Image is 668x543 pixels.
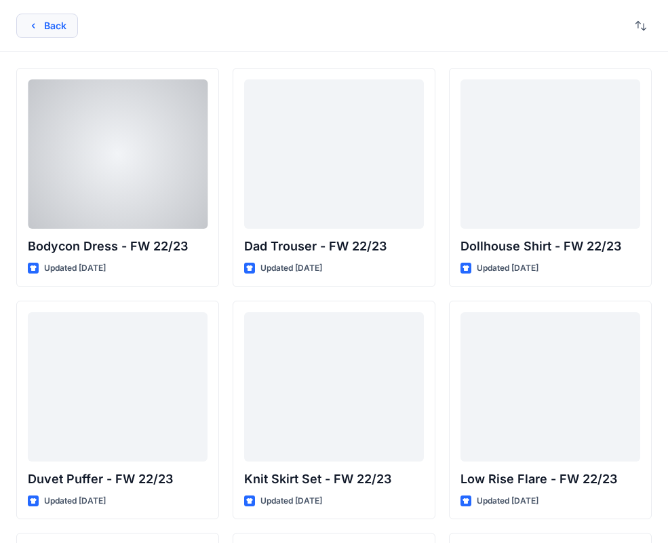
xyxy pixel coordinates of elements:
[460,79,640,229] a: Dollhouse Shirt - FW 22/23
[244,312,424,462] a: Knit Skirt Set - FW 22/23
[44,261,106,276] p: Updated [DATE]
[460,237,640,256] p: Dollhouse Shirt - FW 22/23
[28,470,208,489] p: Duvet Puffer - FW 22/23
[28,312,208,462] a: Duvet Puffer - FW 22/23
[244,237,424,256] p: Dad Trouser - FW 22/23
[244,470,424,489] p: Knit Skirt Set - FW 22/23
[477,494,538,508] p: Updated [DATE]
[44,494,106,508] p: Updated [DATE]
[260,494,322,508] p: Updated [DATE]
[260,261,322,276] p: Updated [DATE]
[16,14,78,38] button: Back
[460,470,640,489] p: Low Rise Flare - FW 22/23
[28,237,208,256] p: Bodycon Dress - FW 22/23
[244,79,424,229] a: Dad Trouser - FW 22/23
[28,79,208,229] a: Bodycon Dress - FW 22/23
[477,261,538,276] p: Updated [DATE]
[460,312,640,462] a: Low Rise Flare - FW 22/23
